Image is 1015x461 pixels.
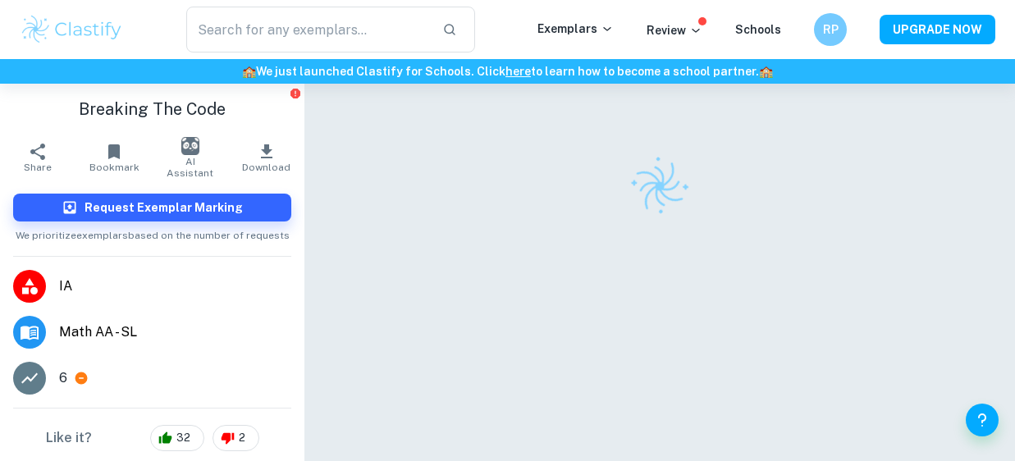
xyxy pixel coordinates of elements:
span: AI Assistant [162,156,219,179]
h6: Like it? [46,428,92,448]
img: Clastify logo [620,146,701,227]
h6: Request Exemplar Marking [85,199,243,217]
p: Review [647,21,702,39]
button: Download [228,135,304,180]
span: 32 [167,430,199,446]
span: 🏫 [759,65,773,78]
span: We prioritize exemplars based on the number of requests [16,221,290,243]
span: IA [59,276,291,296]
span: 🏫 [242,65,256,78]
img: Clastify logo [20,13,124,46]
a: Schools [735,23,781,36]
span: Share [24,162,52,173]
h6: We just launched Clastify for Schools. Click to learn how to become a school partner. [3,62,1012,80]
button: AI Assistant [153,135,229,180]
a: here [505,65,531,78]
button: Request Exemplar Marking [13,194,291,221]
div: 2 [213,425,259,451]
span: Math AA - SL [59,322,291,342]
button: RP [814,13,847,46]
button: Bookmark [76,135,153,180]
button: Report issue [289,87,301,99]
span: Bookmark [89,162,139,173]
h1: Breaking The Code [13,97,291,121]
button: Help and Feedback [966,404,999,436]
input: Search for any exemplars... [186,7,430,52]
img: AI Assistant [181,137,199,155]
p: 6 [59,368,67,388]
span: Download [242,162,290,173]
p: Exemplars [537,20,614,38]
h6: RP [821,21,840,39]
span: 2 [230,430,254,446]
div: 32 [150,425,204,451]
button: UPGRADE NOW [880,15,995,44]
